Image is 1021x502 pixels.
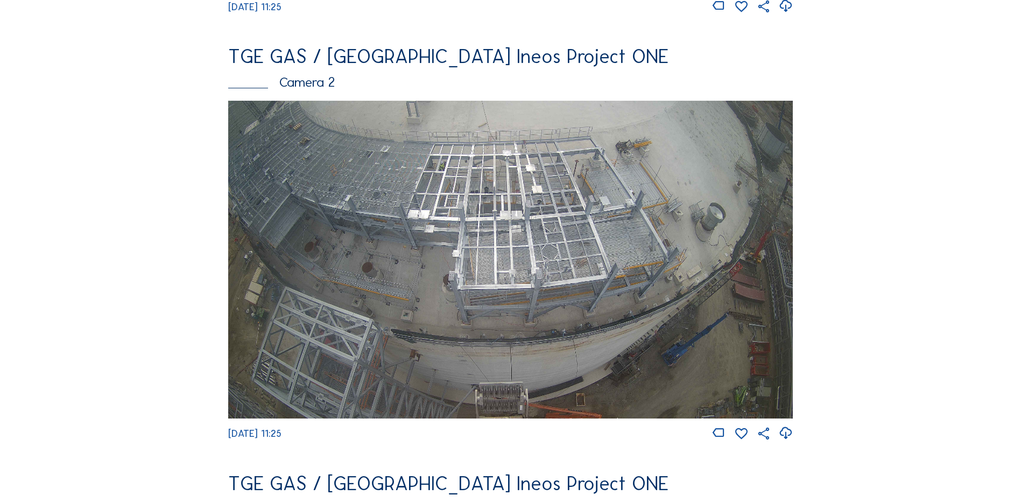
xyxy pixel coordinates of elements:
[228,428,281,440] span: [DATE] 11:25
[228,474,793,493] div: TGE GAS / [GEOGRAPHIC_DATA] Ineos Project ONE
[228,75,793,89] div: Camera 2
[228,101,793,419] img: Image
[228,47,793,66] div: TGE GAS / [GEOGRAPHIC_DATA] Ineos Project ONE
[228,1,281,13] span: [DATE] 11:25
